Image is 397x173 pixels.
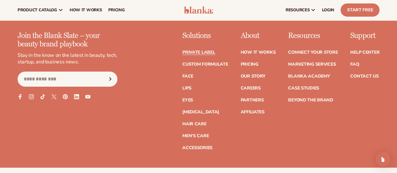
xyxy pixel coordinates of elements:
[103,72,117,87] button: Subscribe
[182,62,228,67] a: Custom formulate
[182,50,215,55] a: Private label
[288,50,338,55] a: Connect your store
[240,74,265,78] a: Our Story
[182,146,212,150] a: Accessories
[240,32,276,40] p: About
[350,32,379,40] p: Support
[108,8,125,13] span: pricing
[70,8,102,13] span: How It Works
[350,62,359,67] a: FAQ
[288,32,338,40] p: Resources
[182,110,219,114] a: [MEDICAL_DATA]
[182,74,193,78] a: Face
[375,152,390,167] div: Open Intercom Messenger
[182,98,193,102] a: Eyes
[18,52,117,65] p: Stay in the know on the latest in beauty, tech, startup, and business news.
[182,122,206,126] a: Hair Care
[288,98,333,102] a: Beyond the brand
[341,3,379,17] a: Start Free
[286,8,309,13] span: resources
[240,86,260,90] a: Careers
[350,74,378,78] a: Contact Us
[240,50,276,55] a: How It Works
[240,110,264,114] a: Affiliates
[322,8,334,13] span: LOGIN
[18,32,117,48] p: Join the Blank Slate – your beauty brand playbook
[240,98,264,102] a: Partners
[288,74,330,78] a: Blanka Academy
[182,86,191,90] a: Lips
[184,6,213,14] img: logo
[350,50,379,55] a: Help Center
[182,134,209,138] a: Men's Care
[182,32,228,40] p: Solutions
[240,62,258,67] a: Pricing
[18,8,57,13] span: product catalog
[288,62,336,67] a: Marketing services
[288,86,319,90] a: Case Studies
